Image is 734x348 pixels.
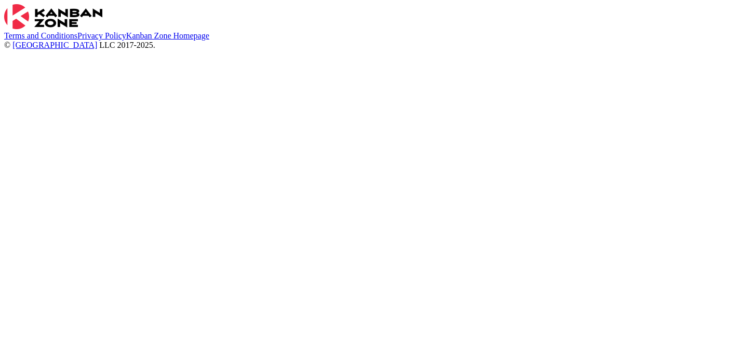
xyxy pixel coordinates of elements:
a: Privacy Policy [77,31,126,40]
img: Kanban Zone [4,4,102,29]
a: [GEOGRAPHIC_DATA] [12,41,97,49]
a: Kanban Zone Homepage [126,31,209,40]
a: Terms and Conditions [4,31,77,40]
div: © LLC 2017- 2025 . [4,41,730,50]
